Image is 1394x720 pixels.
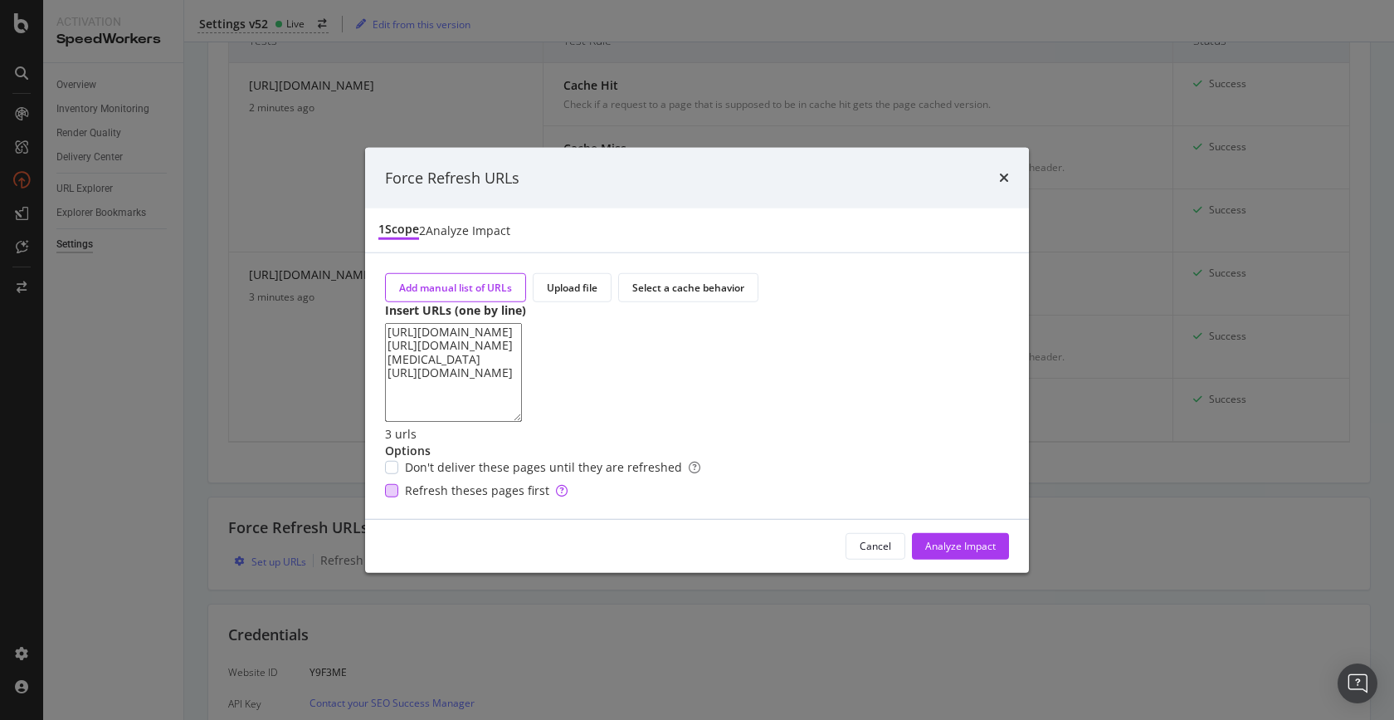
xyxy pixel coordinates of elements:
span: Refresh theses pages first [405,482,568,499]
div: Force Refresh URLs [385,167,519,189]
div: Add manual list of URLs [399,281,512,295]
div: 1 [378,221,385,238]
div: Cancel [860,539,891,553]
button: Cancel [846,533,905,560]
textarea: [URL][DOMAIN_NAME] [URL][DOMAIN_NAME][MEDICAL_DATA] [URL][DOMAIN_NAME] [385,323,522,422]
div: times [999,167,1009,189]
button: Analyze Impact [912,533,1009,560]
label: Insert URLs (one by line) [385,302,526,319]
div: modal [365,147,1029,573]
span: Don't deliver these pages until they are refreshed [405,459,700,476]
div: 3 urls [385,426,1009,443]
div: Scope [385,221,419,238]
div: Open Intercom Messenger [1338,664,1377,703]
div: Options [385,443,1009,459]
div: Analyze Impact [426,222,510,238]
div: Analyze Impact [925,539,996,553]
div: Select a cache behavior [632,281,744,295]
div: 2 [419,222,426,238]
div: Upload file [547,281,597,295]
